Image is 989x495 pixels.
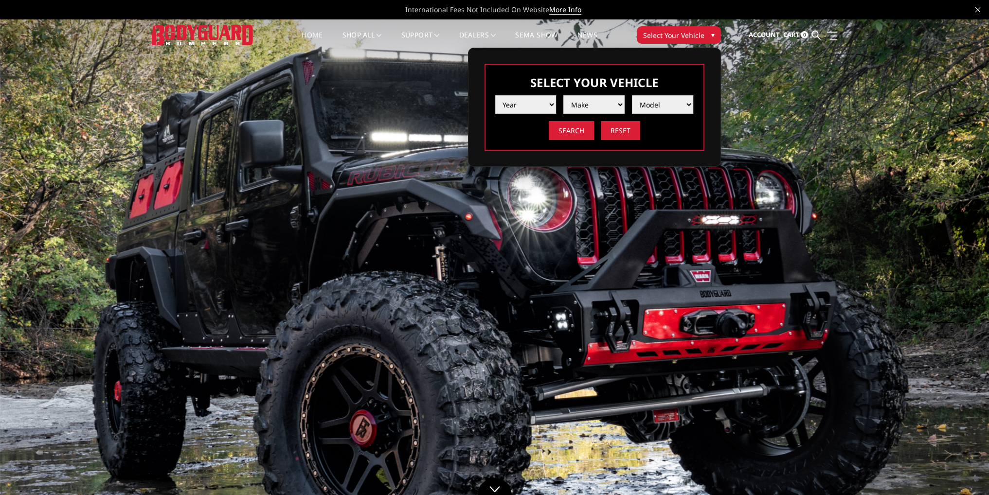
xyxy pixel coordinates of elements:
[577,32,597,51] a: News
[944,276,954,292] button: 2 of 5
[643,30,704,40] span: Select Your Vehicle
[944,261,954,276] button: 1 of 5
[944,292,954,307] button: 3 of 5
[401,32,440,51] a: Support
[459,32,496,51] a: Dealers
[549,121,594,140] input: Search
[637,26,721,44] button: Select Your Vehicle
[342,32,382,51] a: shop all
[563,95,625,114] select: Please select the value from list.
[940,448,989,495] iframe: Chat Widget
[478,478,512,495] a: Click to Down
[783,22,808,48] a: Cart 0
[515,32,557,51] a: SEMA Show
[944,307,954,323] button: 4 of 5
[748,30,779,39] span: Account
[495,95,557,114] select: Please select the value from list.
[801,31,808,38] span: 0
[748,22,779,48] a: Account
[549,5,581,15] a: More Info
[711,30,715,40] span: ▾
[783,30,799,39] span: Cart
[495,74,694,90] h3: Select Your Vehicle
[944,323,954,338] button: 5 of 5
[601,121,640,140] input: Reset
[152,25,254,45] img: BODYGUARD BUMPERS
[302,32,323,51] a: Home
